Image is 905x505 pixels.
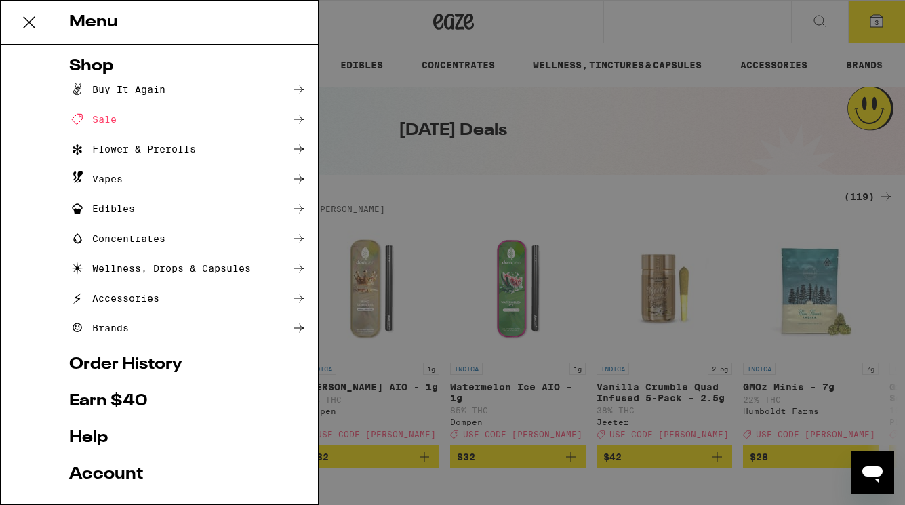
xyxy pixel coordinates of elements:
a: Concentrates [69,230,307,247]
div: Sale [69,111,117,127]
a: Earn $ 40 [69,393,307,409]
div: Brands [69,320,129,336]
a: Buy It Again [69,81,307,98]
a: Edibles [69,201,307,217]
a: Wellness, Drops & Capsules [69,260,307,277]
div: Flower & Prerolls [69,141,196,157]
div: Edibles [69,201,135,217]
div: Buy It Again [69,81,165,98]
div: Concentrates [69,230,165,247]
a: Sale [69,111,307,127]
a: Help [69,430,307,446]
iframe: Button to launch messaging window [851,451,894,494]
a: Order History [69,357,307,373]
a: Vapes [69,171,307,187]
a: Flower & Prerolls [69,141,307,157]
div: Wellness, Drops & Capsules [69,260,251,277]
a: Account [69,466,307,483]
a: Shop [69,58,307,75]
div: Vapes [69,171,123,187]
a: Brands [69,320,307,336]
div: Menu [58,1,318,45]
a: Accessories [69,290,307,306]
div: Accessories [69,290,159,306]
